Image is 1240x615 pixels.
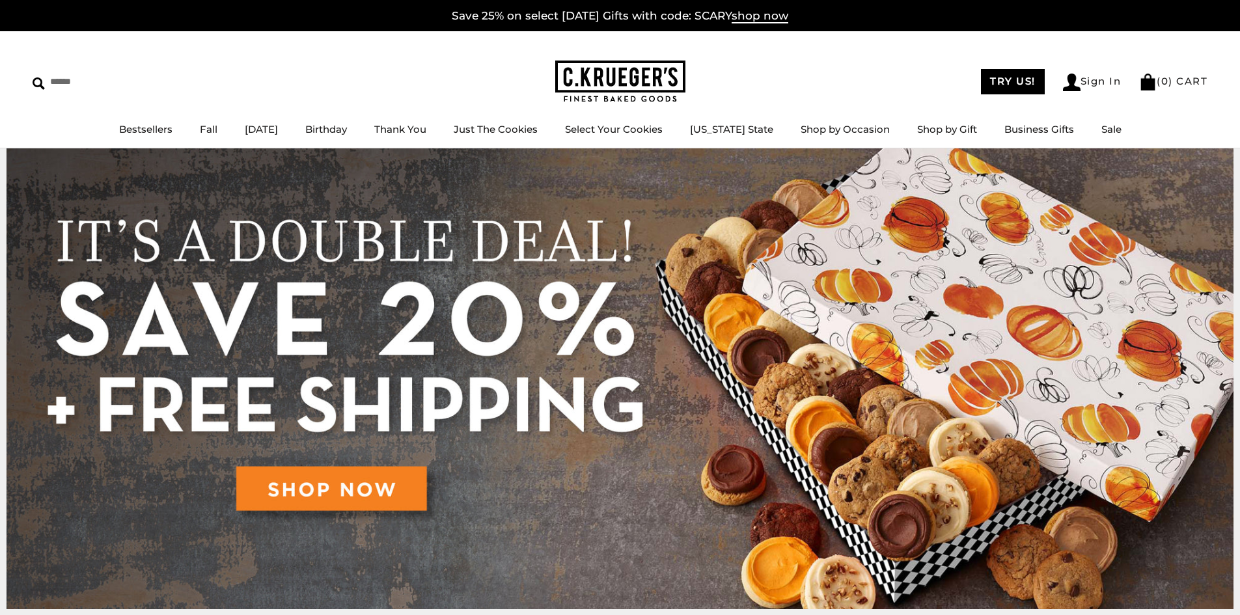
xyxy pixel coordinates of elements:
[374,123,426,135] a: Thank You
[33,72,187,92] input: Search
[33,77,45,90] img: Search
[1101,123,1122,135] a: Sale
[565,123,663,135] a: Select Your Cookies
[454,123,538,135] a: Just The Cookies
[917,123,977,135] a: Shop by Gift
[1004,123,1074,135] a: Business Gifts
[1063,74,1081,91] img: Account
[7,148,1233,609] img: C.Krueger's Special Offer
[1139,74,1157,90] img: Bag
[981,69,1045,94] a: TRY US!
[200,123,217,135] a: Fall
[452,9,788,23] a: Save 25% on select [DATE] Gifts with code: SCARYshop now
[555,61,685,103] img: C.KRUEGER'S
[245,123,278,135] a: [DATE]
[1139,75,1207,87] a: (0) CART
[119,123,172,135] a: Bestsellers
[1063,74,1122,91] a: Sign In
[305,123,347,135] a: Birthday
[732,9,788,23] span: shop now
[690,123,773,135] a: [US_STATE] State
[801,123,890,135] a: Shop by Occasion
[1161,75,1169,87] span: 0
